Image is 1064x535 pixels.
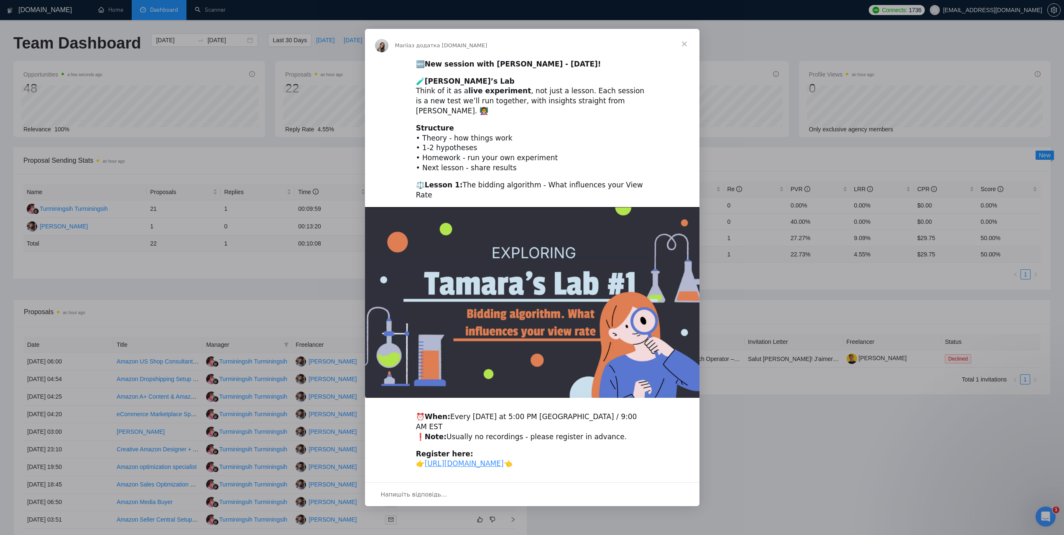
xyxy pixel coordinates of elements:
[395,42,412,49] span: Mariia
[416,412,648,442] div: ⏰ Every [DATE] at 5:00 PM [GEOGRAPHIC_DATA] / 9:00 AM EST ❗ Usually no recordings - please regist...
[416,450,473,458] b: Register here:
[425,60,601,68] b: New session with [PERSON_NAME] - [DATE]!
[416,449,648,469] div: 👉 👈
[468,87,531,95] b: live experiment
[416,180,648,200] div: ⚖️ The bidding algorithm - What influences your View Rate
[669,29,699,59] span: Закрити
[425,459,504,468] a: [URL][DOMAIN_NAME]
[425,412,450,421] b: When:
[416,77,648,116] div: 🧪 Think of it as a , not just a lesson. Each session is a new test we’ll run together, with insig...
[381,489,447,500] span: Напишіть відповідь…
[425,433,447,441] b: Note:
[411,42,487,49] span: з додатка [DOMAIN_NAME]
[375,39,388,52] img: Profile image for Mariia
[425,77,515,85] b: [PERSON_NAME]’s Lab
[425,181,463,189] b: Lesson 1:
[416,124,454,132] b: Structure
[416,123,648,173] div: • Theory - how things work • 1-2 hypotheses • Homework - run your own experiment • Next lesson - ...
[416,59,648,69] div: 🆕
[365,482,699,506] div: Відкрити бесіду й відповісти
